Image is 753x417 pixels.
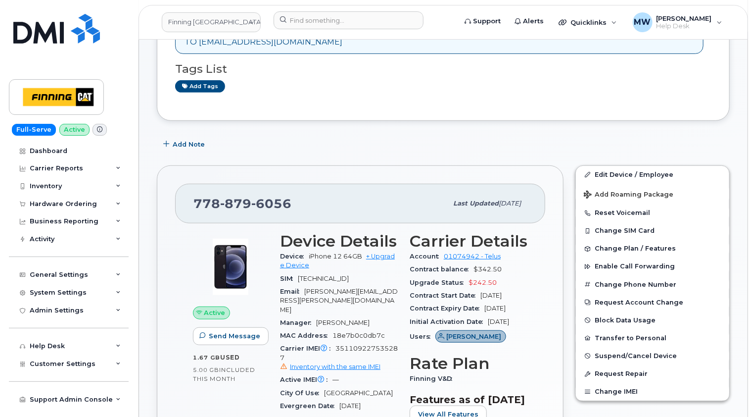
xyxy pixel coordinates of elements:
[595,245,676,253] span: Change Plan / Features
[444,253,501,260] a: 01074942 - Telus
[193,366,219,373] span: 5.00 GB
[657,14,712,22] span: [PERSON_NAME]
[280,376,332,383] span: Active IMEI
[193,366,255,382] span: included this month
[595,263,675,270] span: Enable Call Forwarding
[523,16,544,26] span: Alerts
[280,275,298,282] span: SIM
[634,16,651,28] span: MW
[220,196,251,211] span: 879
[410,305,484,312] span: Contract Expiry Date
[473,265,502,273] span: $342.50
[576,276,729,294] button: Change Phone Number
[410,318,488,325] span: Initial Activation Date
[410,279,469,286] span: Upgrade Status
[576,383,729,401] button: Change IMEI
[290,363,380,370] span: Inventory with the same IMEI
[410,375,457,382] span: Finning V&D
[488,318,509,325] span: [DATE]
[280,332,332,339] span: MAC Address
[173,140,205,149] span: Add Note
[193,354,220,361] span: 1.67 GB
[162,12,261,32] a: Finning Canada
[220,354,240,361] span: used
[175,63,711,75] h3: Tags List
[309,253,362,260] span: iPhone 12 64GB
[447,332,502,341] span: [PERSON_NAME]
[209,331,260,341] span: Send Message
[280,402,339,410] span: Evergreen Date
[469,279,497,286] span: $242.50
[473,16,501,26] span: Support
[576,204,729,222] button: Reset Voicemail
[595,352,677,360] span: Suspend/Cancel Device
[552,12,624,32] div: Quicklinks
[576,240,729,258] button: Change Plan / Features
[280,345,398,371] span: 351109227535287
[480,292,502,299] span: [DATE]
[576,329,729,347] button: Transfer to Personal
[280,345,335,352] span: Carrier IMEI
[484,305,506,312] span: [DATE]
[626,12,729,32] div: Matthew Walshe
[576,312,729,329] button: Block Data Usage
[251,196,291,211] span: 6056
[657,22,712,30] span: Help Desk
[453,200,499,207] span: Last updated
[576,365,729,383] button: Request Repair
[576,347,729,365] button: Suspend/Cancel Device
[499,200,521,207] span: [DATE]
[576,166,729,184] a: Edit Device / Employee
[410,292,480,299] span: Contract Start Date
[410,394,527,406] h3: Features as of [DATE]
[410,253,444,260] span: Account
[332,376,339,383] span: —
[193,327,269,345] button: Send Message
[576,258,729,275] button: Enable Call Forwarding
[280,319,316,326] span: Manager
[280,389,324,397] span: City Of Use
[576,294,729,312] button: Request Account Change
[576,184,729,204] button: Add Roaming Package
[435,333,506,340] a: [PERSON_NAME]
[508,11,551,31] a: Alerts
[324,389,393,397] span: [GEOGRAPHIC_DATA]
[280,253,309,260] span: Device
[274,11,424,29] input: Find something...
[175,80,225,93] a: Add tags
[584,191,673,200] span: Add Roaming Package
[570,18,607,26] span: Quicklinks
[576,222,729,240] button: Change SIM Card
[458,11,508,31] a: Support
[193,196,291,211] span: 778
[410,355,527,372] h3: Rate Plan
[280,288,304,295] span: Email
[280,363,380,370] a: Inventory with the same IMEI
[201,237,260,297] img: image20231002-4137094-4ke690.jpeg
[332,332,385,339] span: 18e7b0c0db7c
[339,402,361,410] span: [DATE]
[298,275,349,282] span: [TECHNICAL_ID]
[410,232,527,250] h3: Carrier Details
[316,319,370,326] span: [PERSON_NAME]
[410,333,435,340] span: Users
[410,265,473,273] span: Contract balance
[280,232,398,250] h3: Device Details
[157,136,213,154] button: Add Note
[280,288,398,313] span: [PERSON_NAME][EMAIL_ADDRESS][PERSON_NAME][DOMAIN_NAME]
[204,308,226,317] span: Active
